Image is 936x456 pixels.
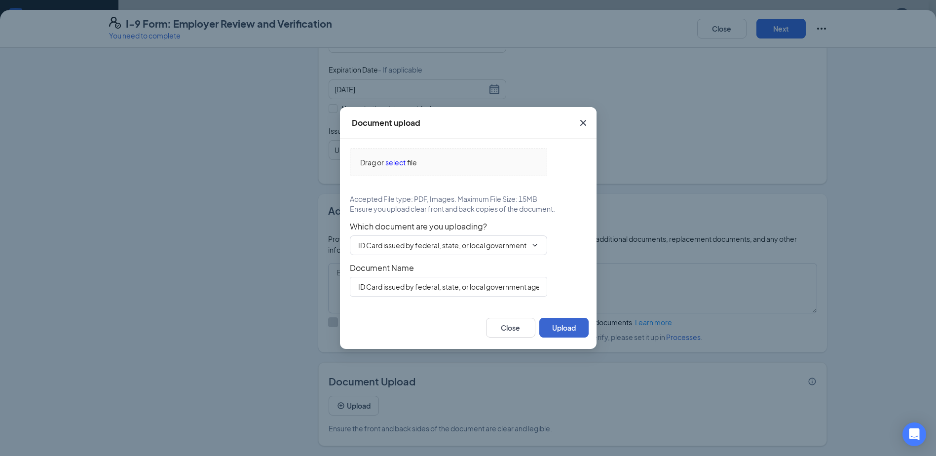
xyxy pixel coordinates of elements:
button: Close [486,318,535,338]
input: Enter document name [350,277,547,297]
div: Open Intercom Messenger [902,422,926,446]
span: Drag or [360,157,384,168]
button: Close [570,107,597,139]
input: Select document type [358,240,527,251]
svg: Cross [577,117,589,129]
span: Accepted File type: PDF, Images. Maximum File Size: 15MB [350,194,537,204]
div: Document upload [352,117,420,128]
span: file [407,157,417,168]
svg: ChevronDown [531,241,539,249]
button: Upload [539,318,589,338]
span: select [385,157,406,168]
span: Document Name [350,263,587,273]
span: Ensure you upload clear front and back copies of the document. [350,204,555,214]
span: Drag orselectfile [350,149,547,176]
span: Which document are you uploading? [350,222,587,231]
